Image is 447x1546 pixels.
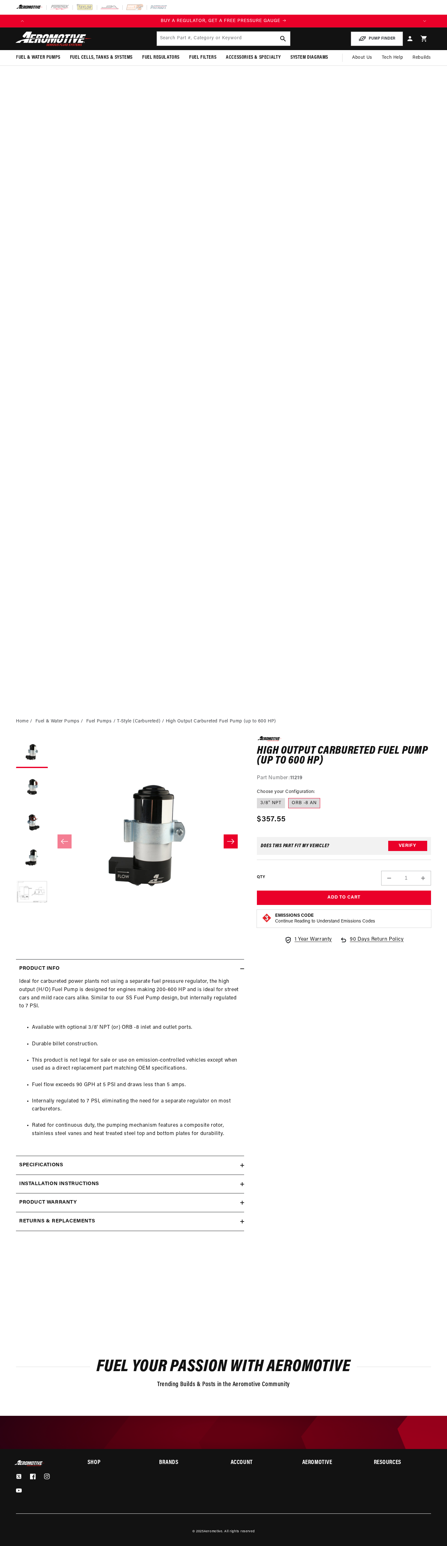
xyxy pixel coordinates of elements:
[157,1381,290,1388] span: Trending Builds & Posts in the Aeromotive Community
[19,1217,95,1226] h2: Returns & replacements
[16,1193,244,1212] summary: Product warranty
[224,834,238,848] button: Slide right
[288,798,320,808] label: ORB -8 AN
[16,771,48,803] button: Load image 2 in gallery view
[16,806,48,838] button: Load image 3 in gallery view
[16,877,48,908] button: Load image 5 in gallery view
[14,31,94,46] img: Aeromotive
[231,1460,288,1466] summary: Account
[19,965,59,973] h2: Product Info
[412,54,431,61] span: Rebuilds
[257,746,431,766] h1: High Output Carbureted Fuel Pump (up to 600 HP)
[16,736,48,768] button: Load image 1 in gallery view
[302,1460,359,1466] summary: Aeromotive
[16,718,28,725] a: Home
[388,841,427,851] button: Verify
[16,1212,244,1231] summary: Returns & replacements
[290,54,328,61] span: System Diagrams
[16,960,244,978] summary: Product Info
[257,891,431,905] button: Add to Cart
[286,50,333,65] summary: System Diagrams
[35,718,80,725] a: Fuel & Water Pumps
[275,919,375,924] p: Continue Reading to Understand Emissions Codes
[276,32,290,46] button: search button
[29,18,418,25] div: Announcement
[16,1359,431,1374] h2: Fuel Your Passion with Aeromotive
[32,1122,241,1138] li: Rated for continuous duty, the pumping mechanism features a composite rotor, stainless steel vane...
[275,913,375,924] button: Emissions CodeContinue Reading to Understand Emissions Codes
[374,1460,431,1466] summary: Resources
[418,15,431,27] button: Translation missing: en.sections.announcements.next_announcement
[88,1460,145,1466] summary: Shop
[340,936,404,950] a: 90 Days Return Policy
[275,913,314,918] strong: Emissions Code
[350,936,404,950] span: 90 Days Return Policy
[351,32,403,46] button: PUMP FINDER
[166,718,276,725] li: High Output Carbureted Fuel Pump (up to 600 HP)
[16,736,244,946] media-gallery: Gallery Viewer
[117,718,166,725] li: T-Style (Carbureted)
[19,1161,63,1169] h2: Specifications
[137,50,184,65] summary: Fuel Regulators
[377,50,408,65] summary: Tech Help
[16,54,60,61] span: Fuel & Water Pumps
[257,788,315,795] legend: Choose your Configuration:
[221,50,286,65] summary: Accessories & Specialty
[257,875,265,880] label: QTY
[32,1057,241,1073] li: This product is not legal for sale or use on emission-controlled vehicles except when used as a d...
[184,50,221,65] summary: Fuel Filters
[32,1040,241,1049] li: Durable billet construction.
[29,18,418,25] div: 1 of 4
[257,814,286,825] span: $357.55
[157,32,290,46] input: Search by Part Number, Category or Keyword
[16,15,29,27] button: Translation missing: en.sections.announcements.previous_announcement
[19,1199,77,1207] h2: Product warranty
[16,978,244,1146] div: Ideal for carbureted power plants not using a separate fuel pressure regulator, the high output (...
[86,718,112,725] a: Fuel Pumps
[142,54,180,61] span: Fuel Regulators
[58,834,72,848] button: Slide left
[16,841,48,873] button: Load image 4 in gallery view
[262,913,272,923] img: Emissions code
[257,774,431,782] div: Part Number:
[204,1530,222,1533] a: Aeromotive
[32,1024,241,1032] li: Available with optional 3/8' NPT (or) ORB -8 inlet and outlet ports.
[284,936,332,944] a: 1 Year Warranty
[29,18,418,25] a: BUY A REGULATOR, GET A FREE PRESSURE GAUGE
[70,54,133,61] span: Fuel Cells, Tanks & Systems
[65,50,137,65] summary: Fuel Cells, Tanks & Systems
[159,1460,216,1466] summary: Brands
[290,775,303,780] strong: 11219
[347,50,377,65] a: About Us
[32,1081,241,1089] li: Fuel flow exceeds 90 GPH at 5 PSI and draws less than 5 amps.
[32,1097,241,1114] li: Internally regulated to 7 PSI, eliminating the need for a separate regulator on most carburetors.
[226,54,281,61] span: Accessories & Specialty
[408,50,436,65] summary: Rebuilds
[16,1175,244,1193] summary: Installation Instructions
[16,718,431,725] nav: breadcrumbs
[14,1460,46,1466] img: Aeromotive
[19,1180,99,1188] h2: Installation Instructions
[192,1530,223,1533] small: © 2025 .
[11,50,65,65] summary: Fuel & Water Pumps
[16,1156,244,1175] summary: Specifications
[224,1530,255,1533] small: All rights reserved
[161,19,280,23] span: BUY A REGULATOR, GET A FREE PRESSURE GAUGE
[352,55,372,60] span: About Us
[257,798,285,808] label: 3/8" NPT
[189,54,216,61] span: Fuel Filters
[382,54,403,61] span: Tech Help
[295,936,332,944] span: 1 Year Warranty
[261,843,329,848] div: Does This part fit My vehicle?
